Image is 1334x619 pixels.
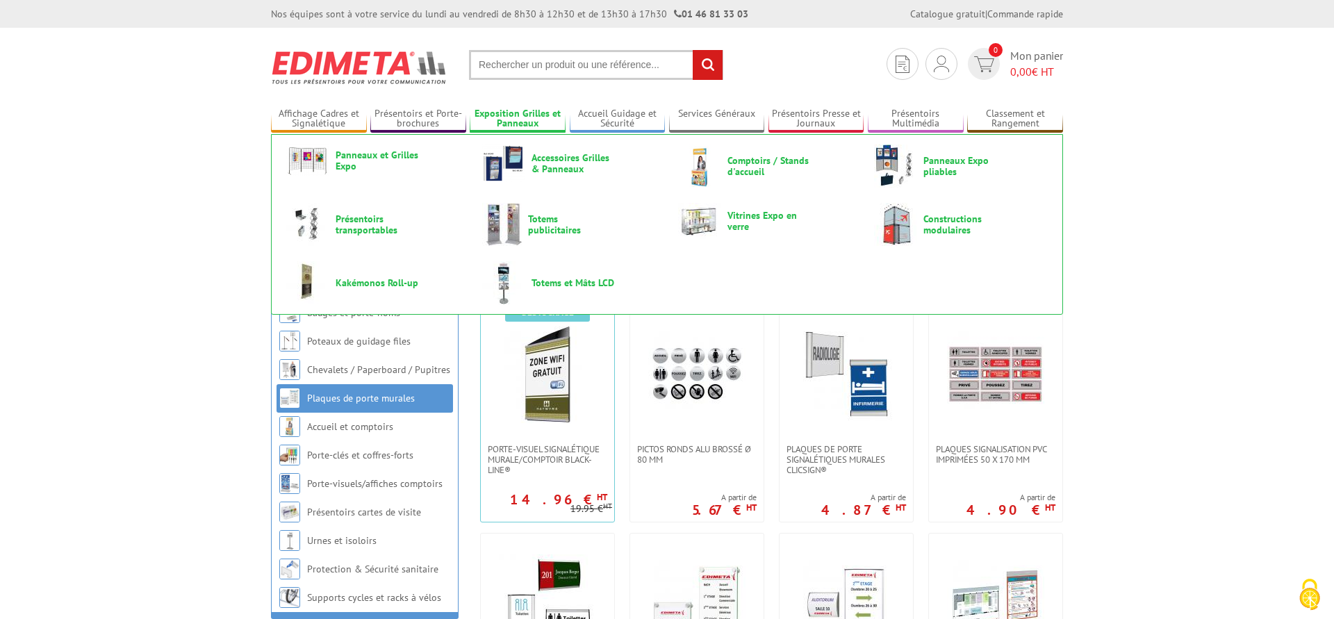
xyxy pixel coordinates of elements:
span: Plaques signalisation PVC imprimées 50 x 170 mm [936,444,1055,465]
span: Accessoires Grilles & Panneaux [532,152,615,174]
span: Porte-visuel signalétique murale/comptoir Black-Line® [488,444,607,475]
p: 4.87 € [821,506,906,514]
a: Catalogue gratuit [910,8,985,20]
img: Porte-clés et coffres-forts [279,445,300,465]
span: Panneaux et Grilles Expo [336,149,419,172]
a: Classement et Rangement [967,108,1063,131]
a: Présentoirs Multimédia [868,108,964,131]
img: Totems et Mâts LCD [482,261,525,304]
a: Porte-clés et coffres-forts [307,449,413,461]
img: Panneaux Expo pliables [874,145,917,188]
a: Comptoirs / Stands d'accueil [678,145,852,188]
img: Supports cycles et racks à vélos [279,587,300,608]
a: Panneaux et Grilles Expo [286,145,460,176]
img: Cookies (fenêtre modale) [1292,577,1327,612]
a: Exposition Grilles et Panneaux [470,108,566,131]
span: A partir de [966,492,1055,503]
img: Chevalets / Paperboard / Pupitres [279,359,300,380]
img: Urnes et isoloirs [279,530,300,551]
sup: HT [603,501,612,511]
sup: HT [746,502,757,513]
a: devis rapide 0 Mon panier 0,00€ HT [964,48,1063,80]
a: Présentoirs cartes de visite [307,506,421,518]
img: Poteaux de guidage files [279,331,300,352]
a: Panneaux Expo pliables [874,145,1048,188]
a: Vitrines Expo en verre [678,203,852,239]
img: Panneaux et Grilles Expo [286,145,329,176]
img: Vitrines Expo en verre [678,203,721,239]
span: Vitrines Expo en verre [727,210,811,232]
img: Présentoirs transportables [286,203,329,246]
img: Porte-visuel signalétique murale/comptoir Black-Line® [499,326,596,423]
a: Urnes et isoloirs [307,534,377,547]
a: Présentoirs transportables [286,203,460,246]
span: Mon panier [1010,48,1063,80]
img: devis rapide [934,56,949,72]
span: Totems publicitaires [528,213,611,236]
a: Plaques de porte murales [307,392,415,404]
a: Totems publicitaires [482,203,656,246]
sup: HT [1045,502,1055,513]
span: Présentoirs transportables [336,213,419,236]
a: Services Généraux [669,108,765,131]
button: Cookies (fenêtre modale) [1285,572,1334,619]
a: Affichage Cadres et Signalétique [271,108,367,131]
span: A partir de [821,492,906,503]
a: Kakémonos Roll-up [286,261,460,304]
span: € HT [1010,64,1063,80]
a: Supports cycles et racks à vélos [307,591,441,604]
img: Plaques de porte signalétiques murales ClicSign® [798,326,895,423]
img: devis rapide [896,56,909,73]
img: Kakémonos Roll-up [286,261,329,304]
a: Présentoirs Presse et Journaux [768,108,864,131]
img: Présentoirs cartes de visite [279,502,300,522]
span: Panneaux Expo pliables [923,155,1007,177]
img: Plaques de porte murales [279,388,300,408]
span: 0 [989,43,1003,57]
a: Présentoirs et Porte-brochures [370,108,466,131]
input: rechercher [693,50,723,80]
span: Plaques de porte signalétiques murales ClicSign® [787,444,906,475]
p: 5.67 € [692,506,757,514]
a: Constructions modulaires [874,203,1048,246]
a: Accueil Guidage et Sécurité [570,108,666,131]
span: Kakémonos Roll-up [336,277,419,288]
a: Accueil et comptoirs [307,420,393,433]
img: Plaques signalisation PVC imprimées 50 x 170 mm [947,326,1044,423]
a: Porte-visuel signalétique murale/comptoir Black-Line® [481,444,614,475]
strong: 01 46 81 33 03 [674,8,748,20]
a: Plaques de porte signalétiques murales ClicSign® [780,444,913,475]
a: Poteaux de guidage files [307,335,411,347]
a: Accessoires Grilles & Panneaux [482,145,656,182]
span: 0,00 [1010,65,1032,79]
a: Commande rapide [987,8,1063,20]
p: 4.90 € [966,506,1055,514]
input: Rechercher un produit ou une référence... [469,50,723,80]
span: Constructions modulaires [923,213,1007,236]
a: Chevalets / Paperboard / Pupitres [307,363,450,376]
a: Plaques signalisation PVC imprimées 50 x 170 mm [929,444,1062,465]
sup: HT [597,491,607,503]
sup: HT [896,502,906,513]
span: A partir de [692,492,757,503]
span: Comptoirs / Stands d'accueil [727,155,811,177]
div: Nos équipes sont à votre service du lundi au vendredi de 8h30 à 12h30 et de 13h30 à 17h30 [271,7,748,21]
img: Constructions modulaires [874,203,917,246]
img: Accessoires Grilles & Panneaux [482,145,525,182]
img: Protection & Sécurité sanitaire [279,559,300,579]
img: Comptoirs / Stands d'accueil [678,145,721,188]
img: Pictos ronds alu brossé Ø 80 mm [648,326,746,423]
p: 14.96 € [510,495,607,504]
img: Totems publicitaires [482,203,522,246]
img: Porte-visuels/affiches comptoirs [279,473,300,494]
span: Totems et Mâts LCD [532,277,615,288]
img: Edimeta [271,42,448,93]
a: Totems et Mâts LCD [482,261,656,304]
a: Porte-visuels/affiches comptoirs [307,477,443,490]
a: Pictos ronds alu brossé Ø 80 mm [630,444,764,465]
p: 19.95 € [570,504,612,514]
img: Accueil et comptoirs [279,416,300,437]
div: | [910,7,1063,21]
a: Protection & Sécurité sanitaire [307,563,438,575]
span: Pictos ronds alu brossé Ø 80 mm [637,444,757,465]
